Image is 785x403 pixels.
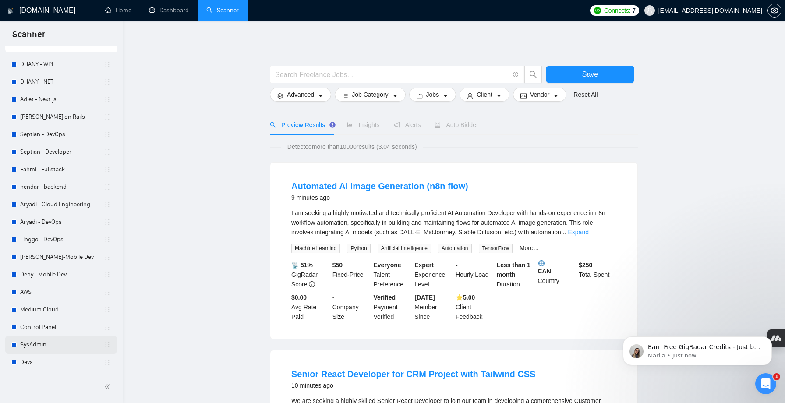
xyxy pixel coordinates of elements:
span: holder [104,184,111,191]
span: caret-down [318,92,324,99]
a: setting [767,7,781,14]
a: Reset All [573,90,598,99]
span: info-circle [309,281,315,287]
a: AWS [20,283,104,301]
span: user [647,7,653,14]
b: $ 250 [579,262,592,269]
a: searchScanner [206,7,239,14]
img: logo [7,4,14,18]
div: Company Size [331,293,372,322]
span: holder [104,324,111,331]
span: robot [435,122,441,128]
span: TensorFlow [479,244,513,253]
a: Aryadi - Cloud Engineering [20,196,104,213]
span: Client [477,90,492,99]
span: caret-down [392,92,398,99]
div: I am seeking a highly motivated and technically proficient AI Automation Developer with hands-on ... [291,208,616,237]
div: Client Feedback [454,293,495,322]
span: Machine Learning [291,244,340,253]
span: Insights [347,121,379,128]
button: setting [767,4,781,18]
a: Devs [20,354,104,371]
div: 10 minutes ago [291,380,536,391]
span: caret-down [496,92,502,99]
div: Experience Level [413,260,454,289]
span: search [270,122,276,128]
div: Talent Preference [372,260,413,289]
span: Detected more than 10000 results (3.04 seconds) [281,142,423,152]
span: holder [104,131,111,138]
button: Save [546,66,634,83]
div: Fixed-Price [331,260,372,289]
li: Iwan - Ruby on Rails [5,108,117,126]
a: [PERSON_NAME] on Rails [20,108,104,126]
span: caret-down [553,92,559,99]
a: Septian - DevOps [20,126,104,143]
span: holder [104,78,111,85]
a: Control Panel [20,318,104,336]
span: 7 [632,6,636,15]
span: caret-down [442,92,449,99]
span: Artificial Intelligence [378,244,431,253]
span: Scanner [5,28,52,46]
img: upwork-logo.png [594,7,601,14]
div: GigRadar Score [290,260,331,289]
li: hendar - backend [5,178,117,196]
span: area-chart [347,122,353,128]
span: notification [394,122,400,128]
li: Linggo - DevOps [5,231,117,248]
button: settingAdvancedcaret-down [270,88,331,102]
a: Expand [568,229,588,236]
b: ⭐️ 5.00 [456,294,475,301]
li: Fahmi - Fullstack [5,161,117,178]
a: homeHome [105,7,131,14]
div: Payment Verified [372,293,413,322]
b: - [332,294,335,301]
li: AWS [5,283,117,301]
b: [DATE] [414,294,435,301]
span: holder [104,271,111,278]
a: Linggo - DevOps [20,231,104,248]
span: I am seeking a highly motivated and technically proficient AI Automation Developer with hands-on ... [291,209,605,236]
li: hendry-Mobile Dev [5,248,117,266]
li: Adiet - Next.js [5,91,117,108]
div: 9 minutes ago [291,192,468,203]
span: search [525,71,541,78]
span: setting [768,7,781,14]
span: Advanced [287,90,314,99]
li: DHANY - NET [5,73,117,91]
span: Jobs [426,90,439,99]
img: 🌐 [538,260,545,266]
span: Alerts [394,121,421,128]
span: holder [104,201,111,208]
span: Vendor [530,90,549,99]
li: Devs [5,354,117,371]
div: Avg Rate Paid [290,293,331,322]
a: Septian - Developer [20,143,104,161]
li: Septian - Developer [5,143,117,161]
b: Verified [374,294,396,301]
span: holder [104,166,111,173]
b: Everyone [374,262,401,269]
a: More... [520,244,539,251]
a: hendar - backend [20,178,104,196]
li: Control Panel [5,318,117,336]
b: Expert [414,262,434,269]
span: Connects: [604,6,630,15]
a: Medium Cloud [20,301,104,318]
li: Septian - DevOps [5,126,117,143]
div: Duration [495,260,536,289]
b: $ 50 [332,262,343,269]
span: double-left [104,382,113,391]
li: DHANY - WPF [5,56,117,73]
a: SysAdmin [20,336,104,354]
span: setting [277,92,283,99]
button: folderJobscaret-down [409,88,456,102]
b: - [456,262,458,269]
span: info-circle [513,72,519,78]
a: Aryadi - DevOps [20,213,104,231]
div: Tooltip anchor [329,121,336,129]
